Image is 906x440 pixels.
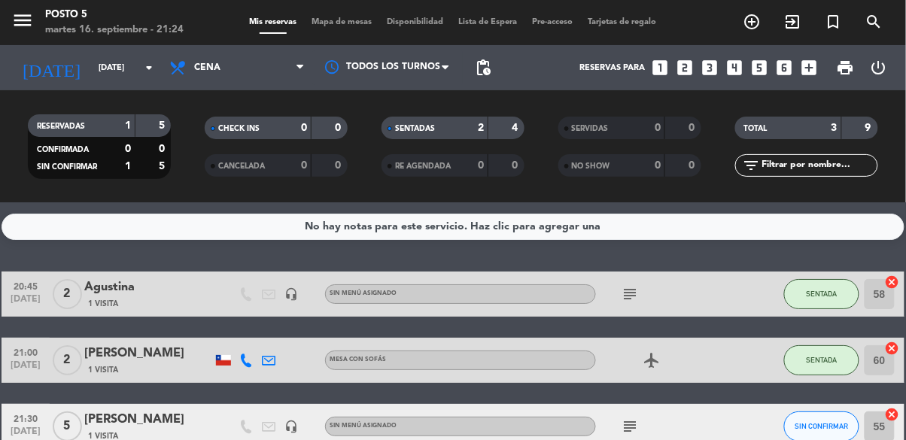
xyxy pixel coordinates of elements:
span: CANCELADA [218,162,265,170]
i: arrow_drop_down [140,59,158,77]
span: 20:45 [7,277,44,294]
span: RE AGENDADA [395,162,451,170]
span: Sin menú asignado [330,290,397,296]
strong: 3 [832,123,838,133]
div: LOG OUT [862,45,895,90]
i: turned_in_not [825,13,843,31]
span: [DATE] [7,360,44,378]
span: Reservas para [579,63,645,73]
strong: 0 [336,160,345,171]
strong: 0 [478,160,484,171]
strong: 1 [125,120,131,131]
div: [PERSON_NAME] [84,410,212,429]
button: SENTADA [784,279,859,309]
strong: 0 [159,144,168,154]
i: looks_3 [700,58,719,77]
strong: 0 [689,123,698,133]
span: 2 [53,345,82,375]
strong: 2 [478,123,484,133]
span: Mapa de mesas [305,18,380,26]
span: SENTADA [807,356,838,364]
div: martes 16. septiembre - 21:24 [45,23,184,38]
span: [DATE] [7,294,44,311]
span: 2 [53,279,82,309]
span: RESERVADAS [37,123,85,130]
i: headset_mic [284,420,298,433]
strong: 0 [655,160,661,171]
span: SENTADA [807,290,838,298]
span: NO SHOW [572,162,610,170]
i: airplanemode_active [643,351,661,369]
div: [PERSON_NAME] [84,344,212,363]
i: subject [621,417,639,435]
span: Cena [194,62,220,73]
button: menu [11,9,34,37]
strong: 9 [865,123,874,133]
strong: 0 [301,123,307,133]
span: print [837,59,855,77]
span: 1 Visita [88,298,118,310]
i: add_circle_outline [743,13,762,31]
span: Mis reservas [242,18,305,26]
span: SERVIDAS [572,125,609,132]
div: No hay notas para este servicio. Haz clic para agregar una [306,218,601,235]
span: Tarjetas de regalo [581,18,664,26]
span: CONFIRMADA [37,146,89,153]
span: 21:30 [7,409,44,426]
i: cancel [885,341,900,356]
i: cancel [885,407,900,422]
strong: 0 [689,160,698,171]
i: filter_list [743,156,761,174]
span: SIN CONFIRMAR [37,163,97,171]
i: looks_4 [725,58,744,77]
strong: 5 [159,120,168,131]
i: add_box [799,58,819,77]
i: cancel [885,275,900,290]
span: 1 Visita [88,364,118,376]
button: SENTADA [784,345,859,375]
span: MESA CON SOFÁS [330,357,386,363]
span: TOTAL [744,125,768,132]
i: search [865,13,883,31]
i: menu [11,9,34,32]
i: [DATE] [11,51,91,84]
strong: 4 [512,123,521,133]
span: Pre-acceso [525,18,581,26]
strong: 0 [655,123,661,133]
div: Agustina [84,278,212,297]
input: Filtrar por nombre... [761,157,877,174]
i: power_settings_new [869,59,887,77]
div: Posto 5 [45,8,184,23]
span: Disponibilidad [380,18,451,26]
span: Sin menú asignado [330,423,397,429]
span: CHECK INS [218,125,260,132]
i: headset_mic [284,287,298,301]
span: SENTADAS [395,125,435,132]
span: Lista de Espera [451,18,525,26]
strong: 0 [125,144,131,154]
span: 21:00 [7,343,44,360]
i: exit_to_app [784,13,802,31]
strong: 0 [336,123,345,133]
span: pending_actions [474,59,492,77]
i: looks_two [675,58,695,77]
i: subject [621,285,639,303]
strong: 0 [512,160,521,171]
strong: 5 [159,161,168,171]
i: looks_one [650,58,670,77]
strong: 0 [301,160,307,171]
i: looks_5 [749,58,769,77]
strong: 1 [125,161,131,171]
i: looks_6 [774,58,794,77]
span: SIN CONFIRMAR [795,422,849,430]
